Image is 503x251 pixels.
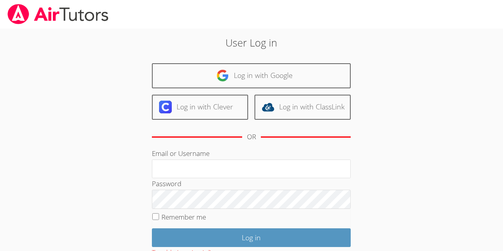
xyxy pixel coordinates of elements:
[247,131,256,143] div: OR
[152,179,181,188] label: Password
[262,101,274,113] img: classlink-logo-d6bb404cc1216ec64c9a2012d9dc4662098be43eaf13dc465df04b49fa7ab582.svg
[152,63,351,88] a: Log in with Google
[152,149,210,158] label: Email or Username
[152,95,248,120] a: Log in with Clever
[7,4,109,24] img: airtutors_banner-c4298cdbf04f3fff15de1276eac7730deb9818008684d7c2e4769d2f7ddbe033.png
[116,35,387,50] h2: User Log in
[161,212,206,222] label: Remember me
[152,228,351,247] input: Log in
[254,95,351,120] a: Log in with ClassLink
[159,101,172,113] img: clever-logo-6eab21bc6e7a338710f1a6ff85c0baf02591cd810cc4098c63d3a4b26e2feb20.svg
[216,69,229,82] img: google-logo-50288ca7cdecda66e5e0955fdab243c47b7ad437acaf1139b6f446037453330a.svg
